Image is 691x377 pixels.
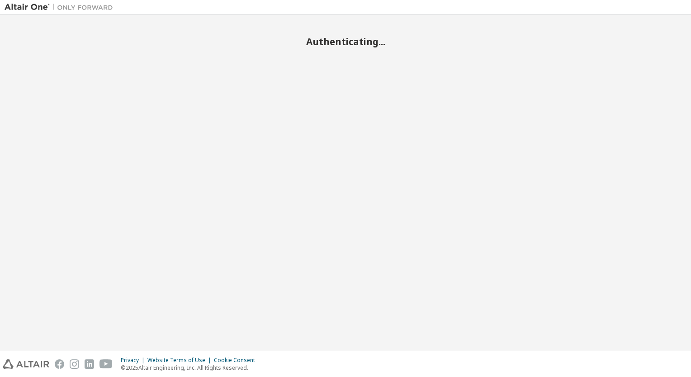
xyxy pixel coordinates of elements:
[85,359,94,369] img: linkedin.svg
[214,357,260,364] div: Cookie Consent
[121,364,260,372] p: © 2025 Altair Engineering, Inc. All Rights Reserved.
[70,359,79,369] img: instagram.svg
[147,357,214,364] div: Website Terms of Use
[3,359,49,369] img: altair_logo.svg
[121,357,147,364] div: Privacy
[5,36,686,47] h2: Authenticating...
[55,359,64,369] img: facebook.svg
[99,359,113,369] img: youtube.svg
[5,3,118,12] img: Altair One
